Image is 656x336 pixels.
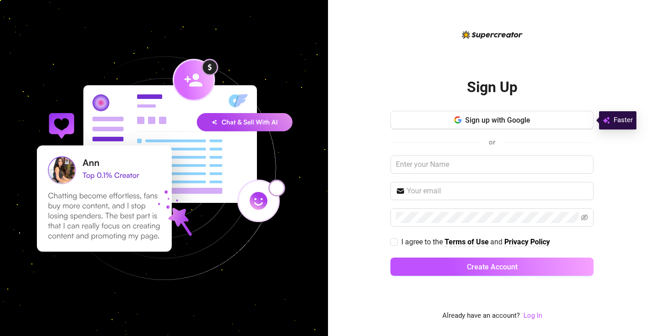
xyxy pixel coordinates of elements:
span: eye-invisible [581,214,588,221]
strong: Privacy Policy [504,238,550,246]
button: Sign up with Google [390,111,594,129]
img: signup-background-D0MIrEPF.svg [6,10,322,326]
h2: Sign Up [467,78,518,97]
span: Sign up with Google [465,116,530,124]
strong: Terms of Use [445,238,489,246]
span: Already have an account? [442,310,520,321]
span: and [490,238,504,246]
a: Log In [523,310,542,321]
img: logo-BBDzfeDw.svg [462,31,523,39]
img: svg%3e [603,115,610,126]
button: Create Account [390,258,594,276]
a: Privacy Policy [504,238,550,247]
span: I agree to the [401,238,445,246]
span: or [489,138,495,146]
span: Create Account [467,263,518,271]
input: Your email [407,186,588,196]
a: Terms of Use [445,238,489,247]
a: Log In [523,311,542,320]
input: Enter your Name [390,155,594,174]
span: Faster [614,115,633,126]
